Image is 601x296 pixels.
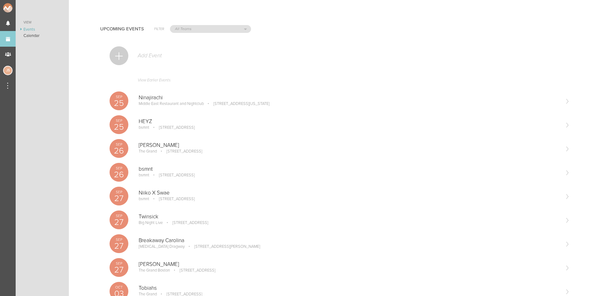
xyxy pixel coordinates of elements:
[139,268,170,273] p: The Grand Boston
[16,33,69,39] a: Calendar
[158,149,202,154] p: [STREET_ADDRESS]
[154,26,164,32] h6: Filter
[3,3,39,13] img: NOMAD
[186,244,260,249] p: [STREET_ADDRESS][PERSON_NAME]
[110,218,128,226] p: 27
[139,166,560,172] p: bsmnt
[110,262,128,265] p: Sep
[139,190,560,196] p: Niiko X Swae
[139,214,560,220] p: Twinsick
[110,214,128,218] p: Sep
[139,149,157,154] p: The Grand
[110,147,128,155] p: 26
[139,220,163,225] p: Big Night Live
[110,266,128,274] p: 27
[139,196,149,201] p: bsmnt
[110,242,128,250] p: 27
[139,95,560,101] p: Ninajirachi
[110,99,128,107] p: 25
[110,170,128,179] p: 26
[110,190,128,194] p: Sep
[139,244,185,249] p: [MEDICAL_DATA] Dragway
[110,238,128,241] p: Sep
[150,196,195,201] p: [STREET_ADDRESS]
[110,119,128,122] p: Sep
[16,26,69,33] a: Events
[110,123,128,131] p: 25
[139,173,149,178] p: bsmnt
[139,125,149,130] p: bsmnt
[139,237,560,244] p: Breakaway Carolina
[16,19,69,26] a: View
[100,26,144,32] h4: Upcoming Events
[150,173,195,178] p: [STREET_ADDRESS]
[139,261,560,267] p: [PERSON_NAME]
[3,66,13,75] div: Jessica Smith
[150,125,195,130] p: [STREET_ADDRESS]
[110,194,128,203] p: 27
[139,118,560,125] p: HEYZ
[205,101,270,106] p: [STREET_ADDRESS][US_STATE]
[171,268,215,273] p: [STREET_ADDRESS]
[110,285,128,289] p: Oct
[110,75,570,89] a: View Earlier Events
[110,95,128,99] p: Sep
[137,53,162,59] p: Add Event
[110,143,128,146] p: Sep
[110,166,128,170] p: Sep
[139,101,204,106] p: Middle East Restaurant and Nightclub
[139,142,560,148] p: [PERSON_NAME]
[164,220,208,225] p: [STREET_ADDRESS]
[139,285,560,291] p: Tobiahs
